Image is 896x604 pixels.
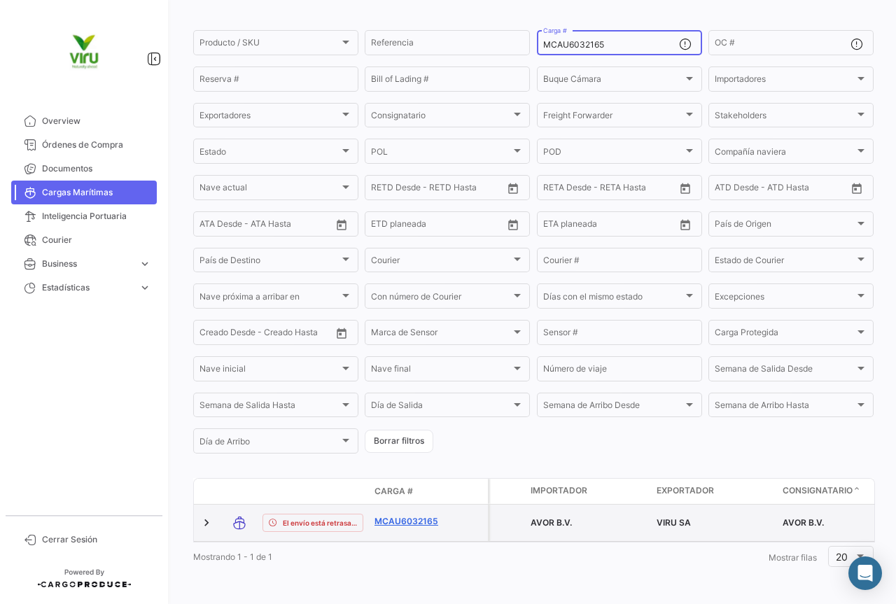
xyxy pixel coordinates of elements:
[715,330,855,339] span: Carga Protegida
[543,402,683,412] span: Semana de Arribo Desde
[531,517,572,528] span: AVOR B.V.
[657,517,691,528] span: VIRU SA
[374,515,447,528] a: MCAU6032165
[42,186,151,199] span: Cargas Marítimas
[199,221,242,231] input: ATA Desde
[715,148,855,158] span: Compañía naviera
[503,214,524,235] button: Open calendar
[283,517,357,528] span: El envío está retrasado.
[365,430,433,453] button: Borrar filtros
[490,479,525,504] datatable-header-cell: Carga Protegida
[331,323,352,344] button: Open calendar
[783,484,853,497] span: Consignatario
[715,185,759,195] input: ATD Desde
[139,281,151,294] span: expand_more
[42,162,151,175] span: Documentos
[543,76,683,86] span: Buque Cámara
[11,133,157,157] a: Órdenes de Compra
[503,178,524,199] button: Open calendar
[369,479,453,503] datatable-header-cell: Carga #
[49,17,119,87] img: viru.png
[199,516,213,530] a: Expand/Collapse Row
[199,258,339,267] span: País de Destino
[374,485,413,498] span: Carga #
[715,221,855,231] span: País de Origen
[675,178,696,199] button: Open calendar
[331,214,352,235] button: Open calendar
[371,113,511,122] span: Consignatario
[139,258,151,270] span: expand_more
[836,551,848,563] span: 20
[651,479,777,504] datatable-header-cell: Exportador
[715,294,855,304] span: Excepciones
[769,552,817,563] span: Mostrar filas
[42,115,151,127] span: Overview
[11,204,157,228] a: Inteligencia Portuaria
[371,330,511,339] span: Marca de Sensor
[11,157,157,181] a: Documentos
[783,517,824,528] span: AVOR B.V.
[252,221,315,231] input: ATA Hasta
[42,533,151,546] span: Cerrar Sesión
[199,439,339,449] span: Día de Arribo
[371,148,511,158] span: POL
[543,221,568,231] input: Desde
[11,228,157,252] a: Courier
[453,486,488,497] datatable-header-cell: Póliza
[578,221,641,231] input: Hasta
[222,486,257,497] datatable-header-cell: Modo de Transporte
[543,113,683,122] span: Freight Forwarder
[371,185,396,195] input: Desde
[199,402,339,412] span: Semana de Salida Hasta
[675,214,696,235] button: Open calendar
[406,185,469,195] input: Hasta
[371,221,396,231] input: Desde
[769,185,832,195] input: ATD Hasta
[371,366,511,376] span: Nave final
[199,294,339,304] span: Nave próxima a arribar en
[199,148,339,158] span: Estado
[543,148,683,158] span: POD
[715,113,855,122] span: Stakeholders
[715,258,855,267] span: Estado de Courier
[42,210,151,223] span: Inteligencia Portuaria
[11,109,157,133] a: Overview
[715,366,855,376] span: Semana de Salida Desde
[199,40,339,50] span: Producto / SKU
[531,484,587,497] span: Importador
[371,258,511,267] span: Courier
[525,479,651,504] datatable-header-cell: Importador
[42,139,151,151] span: Órdenes de Compra
[657,484,714,497] span: Exportador
[846,178,867,199] button: Open calendar
[199,366,339,376] span: Nave inicial
[257,486,369,497] datatable-header-cell: Estado de Envio
[199,113,339,122] span: Exportadores
[715,402,855,412] span: Semana de Arribo Hasta
[199,185,339,195] span: Nave actual
[848,556,882,590] div: Abrir Intercom Messenger
[543,185,568,195] input: Desde
[42,234,151,246] span: Courier
[199,330,255,339] input: Creado Desde
[42,258,133,270] span: Business
[11,181,157,204] a: Cargas Marítimas
[543,294,683,304] span: Días con el mismo estado
[265,330,328,339] input: Creado Hasta
[42,281,133,294] span: Estadísticas
[578,185,641,195] input: Hasta
[193,552,272,562] span: Mostrando 1 - 1 de 1
[371,294,511,304] span: Con número de Courier
[406,221,469,231] input: Hasta
[715,76,855,86] span: Importadores
[371,402,511,412] span: Día de Salida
